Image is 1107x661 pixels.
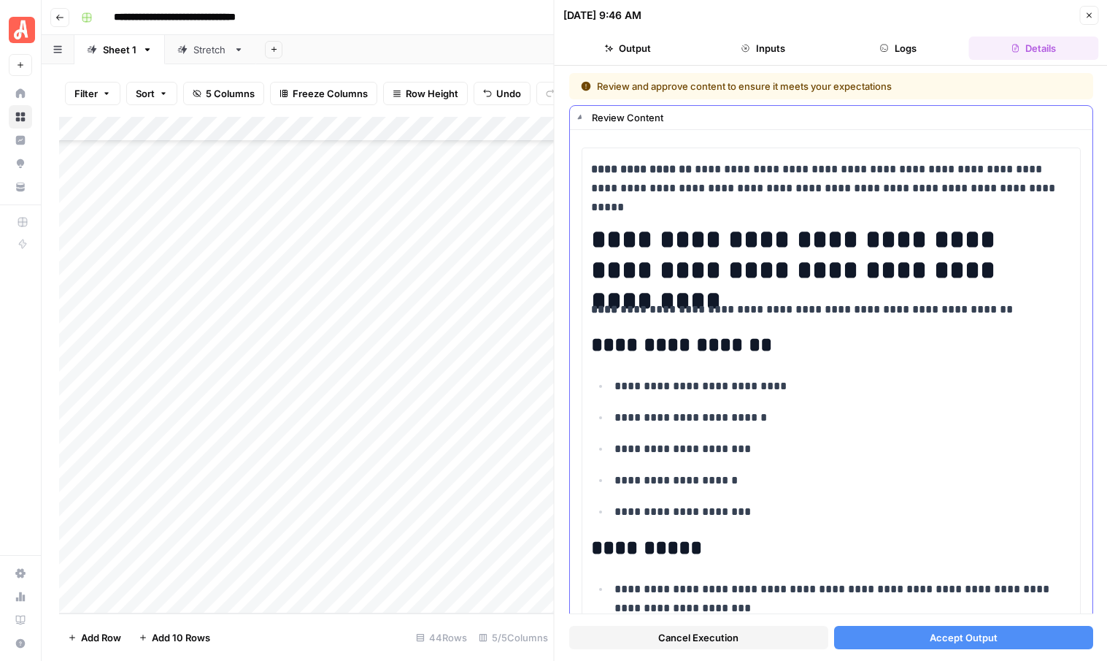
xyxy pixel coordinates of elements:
[152,630,210,645] span: Add 10 Rows
[183,82,264,105] button: 5 Columns
[563,37,693,60] button: Output
[833,626,1092,649] button: Accept Output
[9,17,35,43] img: Angi Logo
[9,175,32,199] a: Your Data
[126,82,177,105] button: Sort
[406,86,458,101] span: Row Height
[9,562,32,585] a: Settings
[9,12,32,48] button: Workspace: Angi
[833,37,963,60] button: Logs
[193,42,228,57] div: Stretch
[9,585,32,608] a: Usage
[9,152,32,175] a: Opportunities
[9,129,32,152] a: Insights
[103,42,136,57] div: Sheet 1
[9,608,32,632] a: Learning Hub
[293,86,368,101] span: Freeze Columns
[474,82,531,105] button: Undo
[9,82,32,105] a: Home
[473,626,554,649] div: 5/5 Columns
[592,110,1084,125] div: Review Content
[383,82,468,105] button: Row Height
[658,630,738,645] span: Cancel Execution
[74,35,165,64] a: Sheet 1
[563,8,641,23] div: [DATE] 9:46 AM
[929,630,997,645] span: Accept Output
[206,86,255,101] span: 5 Columns
[136,86,155,101] span: Sort
[74,86,98,101] span: Filter
[59,626,130,649] button: Add Row
[130,626,219,649] button: Add 10 Rows
[270,82,377,105] button: Freeze Columns
[698,37,828,60] button: Inputs
[9,105,32,129] a: Browse
[165,35,256,64] a: Stretch
[81,630,121,645] span: Add Row
[65,82,120,105] button: Filter
[581,79,987,93] div: Review and approve content to ensure it meets your expectations
[969,37,1098,60] button: Details
[410,626,473,649] div: 44 Rows
[9,632,32,655] button: Help + Support
[569,626,828,649] button: Cancel Execution
[570,106,1092,129] button: Review Content
[496,86,521,101] span: Undo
